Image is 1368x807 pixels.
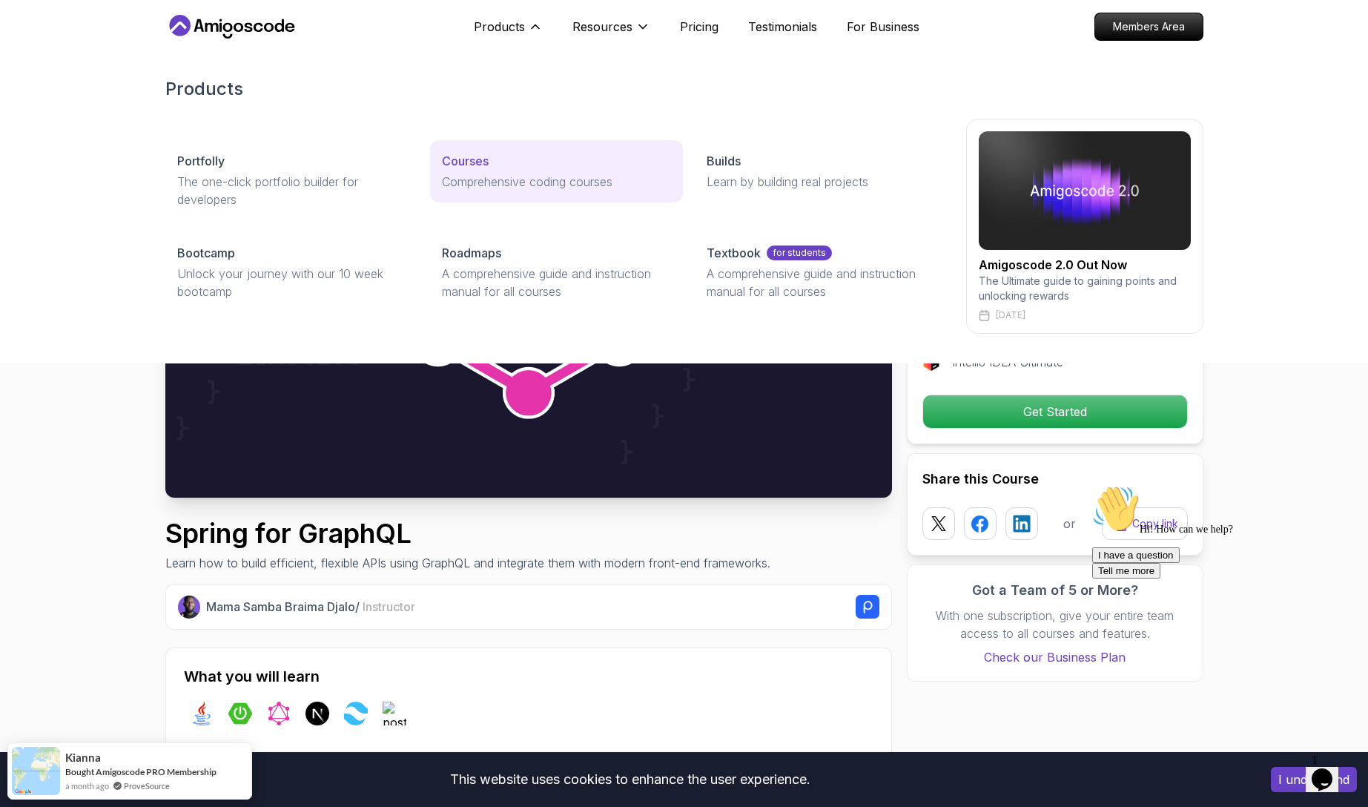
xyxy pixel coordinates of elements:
span: Hi! How can we help? [6,45,147,56]
p: for students [767,246,832,260]
p: Unlock your journey with our 10 week bootcamp [177,265,406,300]
img: postman logo [383,702,406,725]
p: Portfolly [177,152,225,170]
p: Bootcamp [177,244,235,262]
a: Check our Business Plan [922,648,1188,666]
img: tailwindcss logo [344,702,368,725]
img: java logo [190,702,214,725]
button: Get Started [922,395,1188,429]
a: CoursesComprehensive coding courses [430,140,683,202]
span: Bought [65,766,94,777]
p: Get Started [923,395,1187,428]
img: Nelson Djalo [178,596,201,619]
h1: Spring for GraphQL [165,518,770,548]
img: graphql logo [267,702,291,725]
span: a month ago [65,780,109,792]
p: or [1063,515,1076,533]
span: Instructor [363,599,415,614]
span: Kianna [65,751,101,764]
a: RoadmapsA comprehensive guide and instruction manual for all courses [430,232,683,312]
iframe: chat widget [1306,748,1353,792]
p: A comprehensive guide and instruction manual for all courses [707,265,936,300]
h2: Products [165,77,1203,101]
button: I have a question [6,68,93,84]
img: provesource social proof notification image [12,747,60,795]
h2: What you will learn [184,666,873,687]
iframe: chat widget [1086,479,1353,740]
div: This website uses cookies to enhance the user experience. [11,763,1249,796]
a: BuildsLearn by building real projects [695,140,948,202]
p: Roadmaps [442,244,501,262]
img: spring-boot logo [228,702,252,725]
div: 👋Hi! How can we help?I have a questionTell me more [6,6,273,99]
a: ProveSource [124,780,170,792]
p: Textbook [707,244,761,262]
p: Learn how to build efficient, flexible APIs using GraphQL and integrate them with modern front-en... [165,554,770,572]
button: Resources [572,18,650,47]
a: Amigoscode PRO Membership [96,766,217,777]
p: Courses [442,152,489,170]
h2: Share this Course [922,469,1188,490]
p: Resources [572,18,632,36]
button: Tell me more [6,84,74,99]
p: Builds [707,152,741,170]
a: amigoscode 2.0Amigoscode 2.0 Out NowThe Ultimate guide to gaining points and unlocking rewards[DATE] [966,119,1203,334]
p: Comprehensive coding courses [442,173,671,191]
h3: Got a Team of 5 or More? [922,580,1188,601]
img: :wave: [6,6,53,53]
p: Learn by building real projects [707,173,936,191]
p: [DATE] [996,309,1025,321]
a: Members Area [1094,13,1203,41]
h2: Amigoscode 2.0 Out Now [979,256,1191,274]
p: The Ultimate guide to gaining points and unlocking rewards [979,274,1191,303]
p: With one subscription, give your entire team access to all courses and features. [922,607,1188,642]
img: amigoscode 2.0 [979,131,1191,250]
a: PortfollyThe one-click portfolio builder for developers [165,140,418,220]
p: The one-click portfolio builder for developers [177,173,406,208]
a: BootcampUnlock your journey with our 10 week bootcamp [165,232,418,312]
button: Accept cookies [1271,767,1357,792]
a: Textbookfor studentsA comprehensive guide and instruction manual for all courses [695,232,948,312]
p: A comprehensive guide and instruction manual for all courses [442,265,671,300]
p: Mama Samba Braima Djalo / [206,598,415,616]
img: nextjs logo [305,702,329,725]
a: For Business [847,18,919,36]
p: Products [474,18,525,36]
button: Products [474,18,543,47]
a: Testimonials [748,18,817,36]
a: Pricing [680,18,718,36]
p: Members Area [1095,13,1203,40]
